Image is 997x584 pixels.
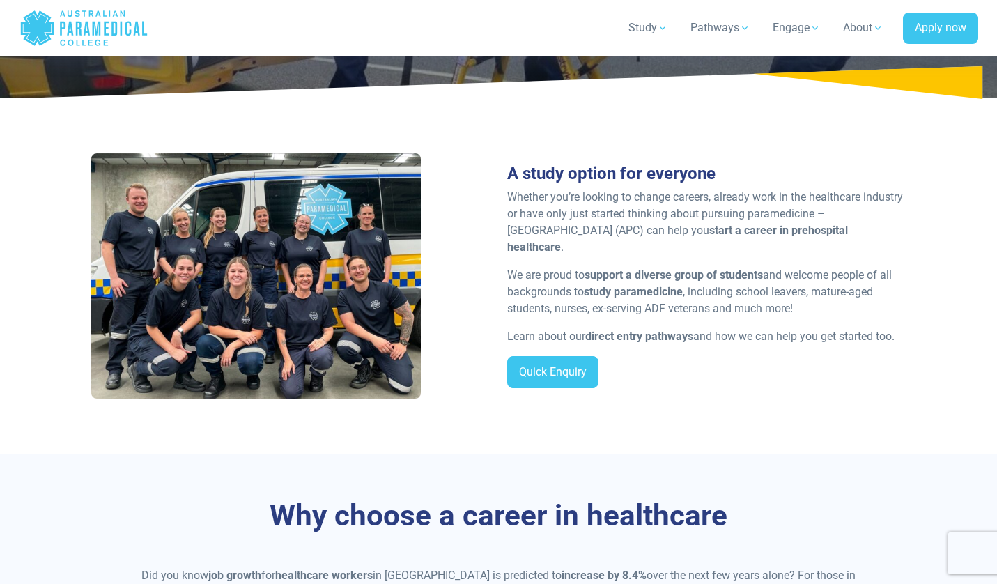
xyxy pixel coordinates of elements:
[507,267,906,317] p: We are proud to and welcome people of all backgrounds to , including school leavers, mature-aged ...
[20,6,148,51] a: Australian Paramedical College
[835,8,892,47] a: About
[507,356,598,388] a: Quick Enquiry
[507,189,906,256] p: Whether you’re looking to change careers, already work in the healthcare industry or have only ju...
[682,8,759,47] a: Pathways
[507,328,906,345] p: Learn about our and how we can help you get started too.
[620,8,677,47] a: Study
[764,8,829,47] a: Engage
[584,285,683,298] strong: study paramedicine
[562,569,647,582] strong: increase by 8.4%
[903,13,978,45] a: Apply now
[585,268,763,282] strong: support a diverse group of students
[585,330,693,343] strong: direct entry pathways
[208,569,261,582] strong: job growth
[507,164,906,184] h3: A study option for everyone
[91,498,906,534] h3: Why choose a career in healthcare
[275,569,373,582] strong: healthcare workers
